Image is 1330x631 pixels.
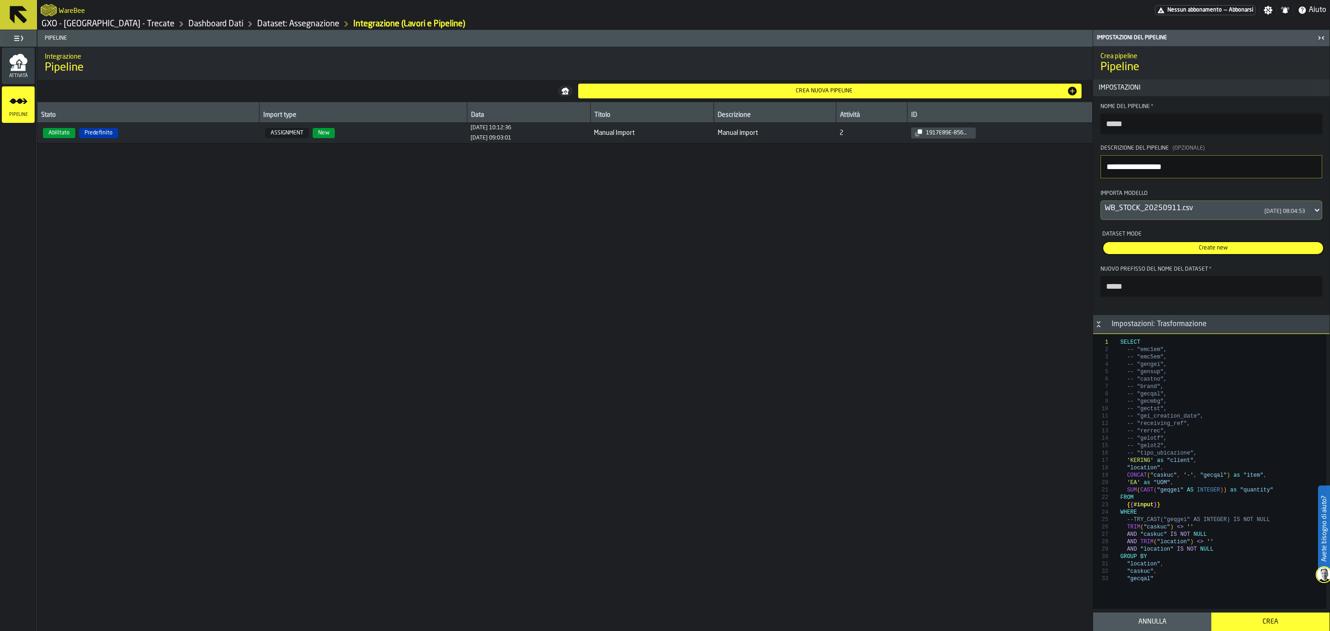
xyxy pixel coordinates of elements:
[1100,146,1169,151] span: Descrizione del Pipeline
[1193,457,1197,464] span: ,
[1154,479,1170,486] span: "UOM"
[1095,35,1315,41] div: Impostazioni del Pipeline
[1100,231,1322,237] div: Dataset Mode
[578,84,1082,98] button: button-Crea nuova pipeline
[1140,524,1143,530] span: (
[922,130,972,136] div: 1917e89e-8561-4e69-9ae3-8b7dbed3869d
[1093,486,1108,494] div: 21
[1100,189,1322,200] div: Importa Modello
[1093,501,1108,509] div: 23
[1223,487,1227,493] span: )
[840,111,903,121] div: Attività
[2,48,35,85] li: menu Attività
[1127,457,1154,464] span: 'KERING'
[1127,398,1167,405] span: -- "gecmbg",
[1100,103,1322,110] div: Nome del Pipeline
[1106,319,1212,330] div: Impostazioni: Trasformazione
[1154,539,1157,545] span: (
[1093,368,1108,376] div: 5
[1154,502,1157,508] span: }
[1093,449,1108,457] div: 16
[1093,568,1108,575] div: 32
[1127,383,1163,390] span: -- "brand",
[1100,60,1139,75] span: Pipeline
[1294,5,1330,16] label: button-toggle-Aiuto
[1260,6,1276,15] label: button-toggle-Impostazioni
[1200,472,1227,479] span: "gecqal"
[1263,472,1267,479] span: ,
[1140,539,1154,545] span: TRIM
[1155,5,1256,15] div: Abbonamento al menu
[1127,450,1197,456] span: -- "tipo_ubicazione",
[1100,103,1322,134] label: button-toolbar-Nome del Pipeline
[1127,428,1167,434] span: -- "rerrec",
[1180,531,1191,538] span: NOT
[1167,457,1194,464] span: "client"
[1093,346,1108,353] div: 2
[2,73,35,79] span: Attività
[257,19,339,29] a: link-to-/wh/i/7274009e-5361-4e21-8e36-7045ee840609/data/assignments/
[1127,487,1137,493] span: SUM
[471,125,511,131] div: Updated: N/A Created: N/A
[1120,339,1140,346] span: SELECT
[1095,84,1328,91] span: Impostazioni
[1187,524,1193,530] span: ''
[1127,354,1167,360] span: -- "emc5em",
[1154,568,1157,575] span: ,
[1157,539,1190,545] span: "location"
[1127,369,1167,375] span: -- "gensup",
[1143,479,1150,486] span: as
[59,6,85,15] h2: Sub Title
[1230,487,1237,493] span: as
[1170,479,1173,486] span: ,
[1177,472,1180,479] span: ,
[1100,189,1322,220] div: Importa ModelloDropdownMenuValue-f2b86a9e-0f46-4e56-bd39-bb9954ed48fd[DATE] 08:04:53
[1147,472,1150,479] span: (
[1227,472,1230,479] span: )
[1093,457,1108,464] div: 17
[1093,494,1108,501] div: 22
[1100,266,1322,297] label: button-toolbar-Nuovo prefisso del nome del dataset
[1093,516,1108,523] div: 25
[718,111,832,121] div: Descrizione
[1229,7,1253,13] span: Abbonarsi
[1160,465,1163,471] span: ,
[1093,79,1330,96] button: button-
[1127,568,1154,575] span: "caskuc"
[265,128,309,138] span: ASSIGNMENT
[1103,242,1323,254] div: thumb
[79,128,118,138] span: Predefinito
[1197,539,1203,545] span: <>
[1093,398,1108,405] div: 9
[1093,546,1108,553] div: 29
[2,112,35,117] span: Pipeline
[1093,435,1108,442] div: 14
[313,128,335,138] span: New
[1127,516,1270,523] span: --TRY_CAST("geqgei" AS INTEGER) IS NOT NULL
[1127,376,1167,382] span: -- "castno",
[45,61,84,75] span: Pipeline
[1093,553,1108,560] div: 30
[911,111,1088,121] div: ID
[41,35,1093,42] span: Pipeline
[1093,339,1108,346] div: 1
[1093,575,1108,582] div: 33
[1100,276,1322,297] input: button-toolbar-Nuovo prefisso del nome del dataset
[1177,524,1183,530] span: <>
[1120,509,1137,516] span: WHERE
[1093,442,1108,449] div: 15
[1093,390,1108,398] div: 8
[1261,206,1309,217] div: [DATE] 08:04:53
[1134,502,1154,508] span: #input
[1100,266,1322,273] div: Nuovo prefisso del nome del dataset
[1093,560,1108,568] div: 31
[1187,487,1193,493] span: AS
[1093,464,1108,472] div: 18
[558,85,573,97] button: button-
[1093,46,1330,79] div: title-Pipeline
[1100,114,1322,134] input: button-toolbar-Nome del Pipeline
[594,111,710,121] div: Titolo
[1127,346,1167,353] span: -- "emc1em",
[1105,244,1321,252] span: Create new
[1143,524,1170,530] span: "caskuc"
